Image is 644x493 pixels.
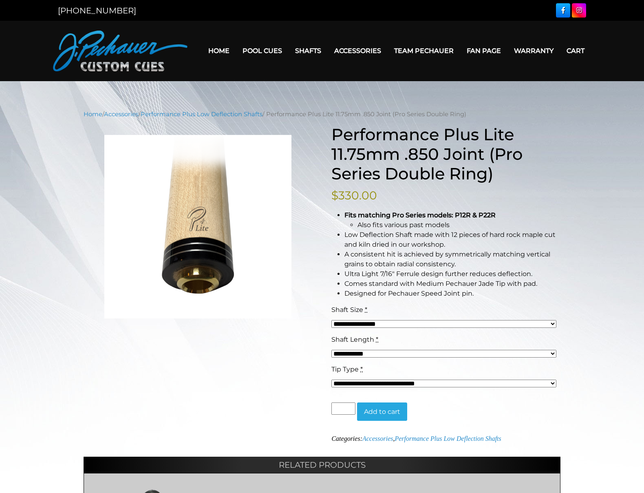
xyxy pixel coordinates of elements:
[141,111,262,118] a: Performance Plus Low Deflection Shafts
[331,188,338,202] span: $
[202,40,236,61] a: Home
[328,40,388,61] a: Accessories
[357,402,407,421] button: Add to cart
[84,457,560,473] h2: Related products
[331,402,355,415] input: Product quantity
[344,269,560,279] li: Ultra Light 7/16″ Ferrule design further reduces deflection.
[53,31,187,71] img: Pechauer Custom Cues
[331,365,359,373] span: Tip Type
[395,435,501,442] a: Performance Plus Low Deflection Shafts
[344,211,496,219] strong: Fits matching Pro Series models: P12R & P22R
[360,365,363,373] abbr: required
[362,435,393,442] a: Accessories
[331,336,374,343] span: Shaft Length
[236,40,289,61] a: Pool Cues
[357,220,560,230] li: Also fits various past models
[560,40,591,61] a: Cart
[344,250,560,269] li: A consistent hit is achieved by symmetrically matching vertical grains to obtain radial consistency.
[344,230,560,250] li: Low Deflection Shaft made with 12 pieces of hard rock maple cut and kiln dried in our workshop.
[344,279,560,289] li: Comes standard with Medium Pechauer Jade Tip with pad.
[104,111,139,118] a: Accessories
[331,188,377,202] bdi: 330.00
[84,110,560,119] nav: Breadcrumb
[331,125,560,183] h1: Performance Plus Lite 11.75mm .850 Joint (Pro Series Double Ring)
[507,40,560,61] a: Warranty
[460,40,507,61] a: Fan Page
[289,40,328,61] a: Shafts
[376,336,378,343] abbr: required
[344,289,560,298] li: Designed for Pechauer Speed Joint pin.
[331,435,501,442] span: Categories: ,
[84,135,313,318] img: dr-lite.png
[365,306,367,314] abbr: required
[58,6,136,15] a: [PHONE_NUMBER]
[84,111,102,118] a: Home
[331,306,363,314] span: Shaft Size
[388,40,460,61] a: Team Pechauer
